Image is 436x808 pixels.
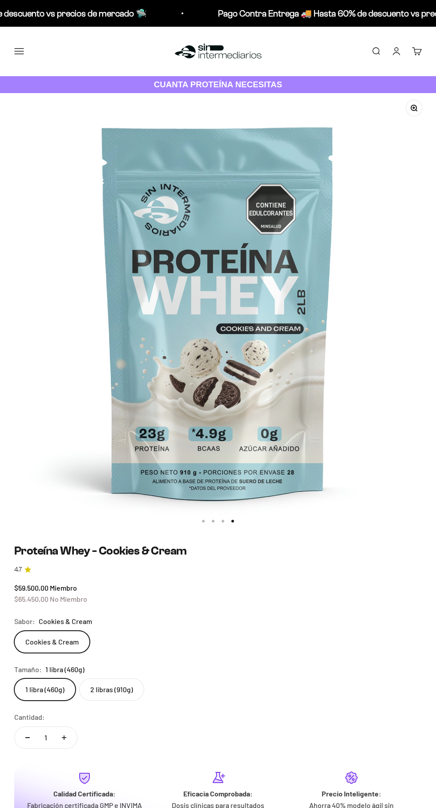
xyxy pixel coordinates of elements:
legend: Tamaño: [14,664,42,675]
button: Aumentar cantidad [51,727,77,748]
span: 1 libra (460g) [45,664,85,675]
strong: Eficacia Comprobada: [183,789,253,798]
label: Cantidad: [14,711,45,723]
span: $65.450,00 [14,595,48,603]
strong: Precio Inteligente: [322,789,381,798]
span: Miembro [50,584,77,592]
legend: Sabor: [14,616,35,627]
a: 4.74.7 de 5.0 estrellas [14,565,422,575]
span: 4.7 [14,565,22,575]
span: No Miembro [50,595,87,603]
strong: CUANTA PROTEÍNA NECESITAS [154,80,283,89]
strong: Calidad Certificada: [53,789,116,798]
span: Cookies & Cream [39,616,92,627]
button: Reducir cantidad [15,727,40,748]
span: $59.500,00 [14,584,48,592]
h1: Proteína Whey - Cookies & Cream [14,544,422,558]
